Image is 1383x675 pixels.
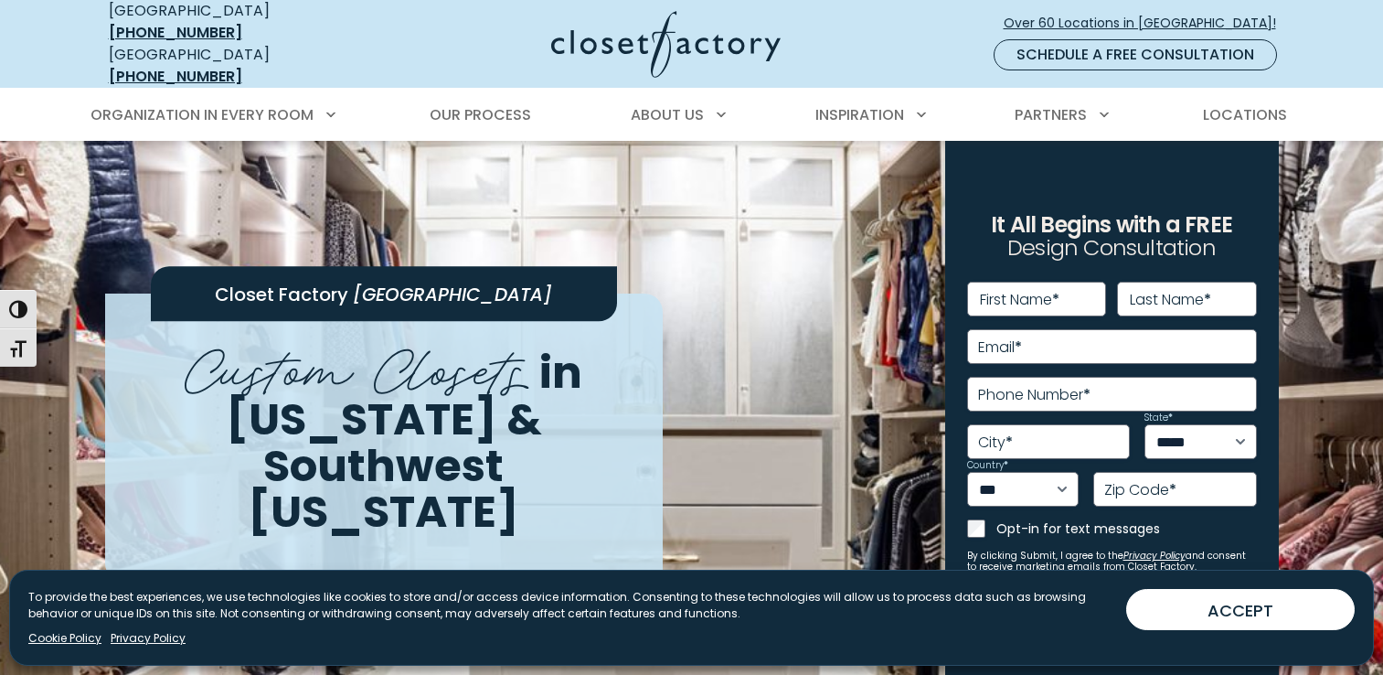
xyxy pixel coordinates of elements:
label: City [978,435,1013,450]
div: [GEOGRAPHIC_DATA] [109,44,374,88]
span: Partners [1015,104,1087,125]
a: Schedule a Free Consultation [994,39,1277,70]
label: Opt-in for text messages [996,520,1257,538]
span: Custom Closets [185,323,529,406]
a: Over 60 Locations in [GEOGRAPHIC_DATA]! [1003,7,1292,39]
span: Over 60 Locations in [GEOGRAPHIC_DATA]! [1004,14,1291,33]
span: in [US_STATE] & Southwest [US_STATE] [226,342,583,542]
span: Organization in Every Room [90,104,314,125]
nav: Primary Menu [78,90,1306,141]
label: Country [967,461,1008,470]
a: [PHONE_NUMBER] [109,22,242,43]
span: It All Begins with a FREE [991,209,1232,240]
span: Design Consultation [1007,233,1216,263]
label: Last Name [1130,293,1211,307]
span: [GEOGRAPHIC_DATA] [353,282,552,307]
label: Phone Number [978,388,1090,402]
label: Email [978,340,1022,355]
a: Privacy Policy [111,630,186,647]
img: Closet Factory Logo [551,11,781,78]
span: Inspiration [815,104,904,125]
small: By clicking Submit, I agree to the and consent to receive marketing emails from Closet Factory. [967,551,1257,573]
span: About Us [631,104,704,125]
span: Our Process [430,104,531,125]
span: Locations [1203,104,1287,125]
span: Closet Factory [215,282,348,307]
a: Privacy Policy [1123,549,1186,562]
label: First Name [980,293,1059,307]
a: Cookie Policy [28,630,101,647]
label: State [1144,413,1173,423]
p: To provide the best experiences, we use technologies like cookies to store and/or access device i... [28,589,1112,622]
button: ACCEPT [1126,589,1355,630]
label: Zip Code [1104,483,1176,498]
a: [PHONE_NUMBER] [109,66,242,87]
